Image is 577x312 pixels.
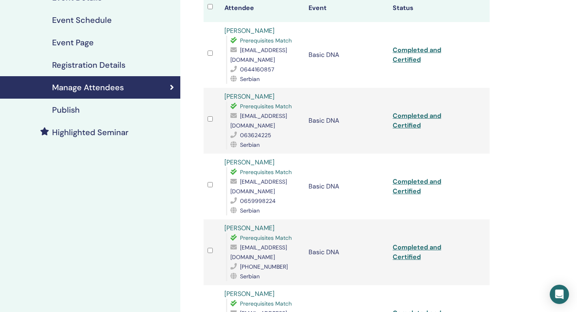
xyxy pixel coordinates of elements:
[224,26,274,35] a: [PERSON_NAME]
[240,168,292,176] span: Prerequisites Match
[305,154,389,219] td: Basic DNA
[550,285,569,304] div: Open Intercom Messenger
[230,112,287,129] span: [EMAIL_ADDRESS][DOMAIN_NAME]
[230,244,287,261] span: [EMAIL_ADDRESS][DOMAIN_NAME]
[240,234,292,241] span: Prerequisites Match
[240,37,292,44] span: Prerequisites Match
[240,197,276,205] span: 0659998224
[52,105,80,115] h4: Publish
[224,92,274,101] a: [PERSON_NAME]
[393,46,441,64] a: Completed and Certified
[393,177,441,195] a: Completed and Certified
[240,141,260,148] span: Serbian
[240,132,271,139] span: 063624225
[230,47,287,63] span: [EMAIL_ADDRESS][DOMAIN_NAME]
[52,83,124,92] h4: Manage Attendees
[393,111,441,130] a: Completed and Certified
[393,243,441,261] a: Completed and Certified
[305,22,389,88] td: Basic DNA
[52,38,94,47] h4: Event Page
[305,219,389,285] td: Basic DNA
[230,178,287,195] span: [EMAIL_ADDRESS][DOMAIN_NAME]
[240,75,260,83] span: Serbian
[240,300,292,307] span: Prerequisites Match
[224,290,274,298] a: [PERSON_NAME]
[52,60,125,70] h4: Registration Details
[224,224,274,232] a: [PERSON_NAME]
[240,103,292,110] span: Prerequisites Match
[52,128,129,137] h4: Highlighted Seminar
[240,66,274,73] span: 0644160857
[224,158,274,166] a: [PERSON_NAME]
[52,15,112,25] h4: Event Schedule
[305,88,389,154] td: Basic DNA
[240,273,260,280] span: Serbian
[240,207,260,214] span: Serbian
[240,263,288,270] span: [PHONE_NUMBER]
